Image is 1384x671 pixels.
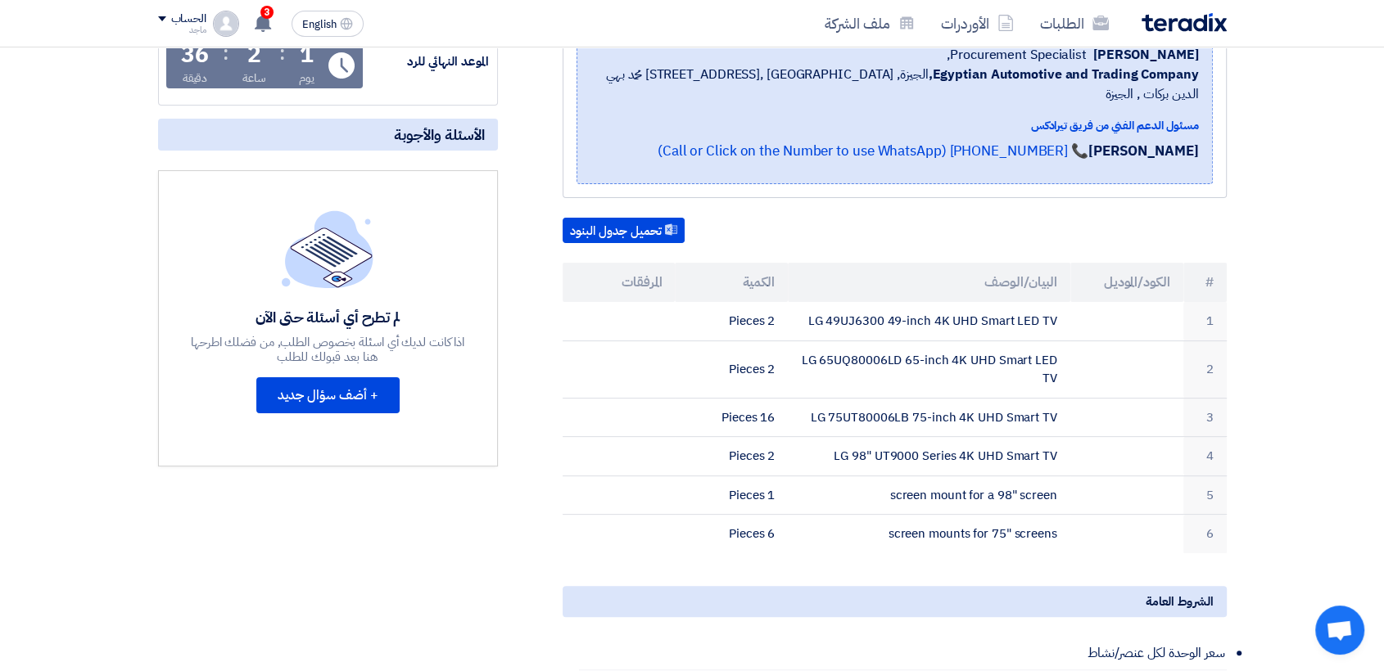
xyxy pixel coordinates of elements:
li: سعر الوحدة لكل عنصر/نشاط [579,637,1227,670]
td: LG 65UQ80006LD 65-inch 4K UHD Smart LED TV [788,340,1070,398]
div: 36 [181,43,209,66]
td: 1 [1183,302,1227,340]
div: 2 [247,43,261,66]
td: 6 Pieces [675,515,788,553]
div: ماجد [158,25,206,34]
td: screen mounts for 75" screens [788,515,1070,553]
td: LG 49UJ6300 49-inch 4K UHD Smart LED TV [788,302,1070,340]
span: الجيزة, [GEOGRAPHIC_DATA] ,[STREET_ADDRESS] محمد بهي الدين بركات , الجيزة [590,65,1199,104]
a: الطلبات [1027,4,1122,43]
a: الأوردرات [928,4,1027,43]
div: : [279,38,285,68]
div: مسئول الدعم الفني من فريق تيرادكس [590,117,1199,134]
button: + أضف سؤال جديد [256,377,400,413]
td: LG 75UT80006LB 75-inch 4K UHD Smart TV [788,398,1070,437]
div: Open chat [1315,606,1364,655]
td: screen mount for a 98" screen [788,475,1070,515]
button: تحميل جدول البنود [563,218,685,244]
a: ملف الشركة [812,4,928,43]
span: الأسئلة والأجوبة [394,125,485,144]
img: empty_state_list.svg [282,210,373,287]
span: English [302,19,337,30]
td: 3 [1183,398,1227,437]
strong: [PERSON_NAME] [1088,141,1199,161]
td: 2 Pieces [675,302,788,340]
td: 5 [1183,475,1227,515]
td: LG 98" UT9000 Series 4K UHD Smart TV [788,437,1070,476]
td: 2 Pieces [675,340,788,398]
div: يوم [299,70,314,87]
div: الموعد النهائي للرد [366,52,489,71]
th: الكود/الموديل [1070,263,1183,302]
div: 1 [300,43,314,66]
div: اذا كانت لديك أي اسئلة بخصوص الطلب, من فضلك اطرحها هنا بعد قبولك للطلب [188,335,467,364]
div: لم تطرح أي أسئلة حتى الآن [188,308,467,326]
td: 2 Pieces [675,437,788,476]
div: الحساب [171,12,206,26]
span: Procurement Specialist, [947,45,1087,65]
th: # [1183,263,1227,302]
td: 4 [1183,437,1227,476]
div: : [223,38,228,68]
div: دقيقة [183,70,208,87]
th: البيان/الوصف [788,263,1070,302]
span: الشروط العامة [1146,592,1214,610]
img: Teradix logo [1142,13,1227,32]
th: المرفقات [563,263,676,302]
a: 📞 [PHONE_NUMBER] (Call or Click on the Number to use WhatsApp) [658,141,1088,161]
span: 3 [260,6,274,19]
div: ساعة [242,70,266,87]
td: 6 [1183,515,1227,553]
b: Egyptian Automotive and Trading Company, [928,65,1198,84]
span: [PERSON_NAME] [1093,45,1199,65]
td: 1 Pieces [675,475,788,515]
td: 16 Pieces [675,398,788,437]
img: profile_test.png [213,11,239,37]
button: English [292,11,364,37]
th: الكمية [675,263,788,302]
td: 2 [1183,340,1227,398]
